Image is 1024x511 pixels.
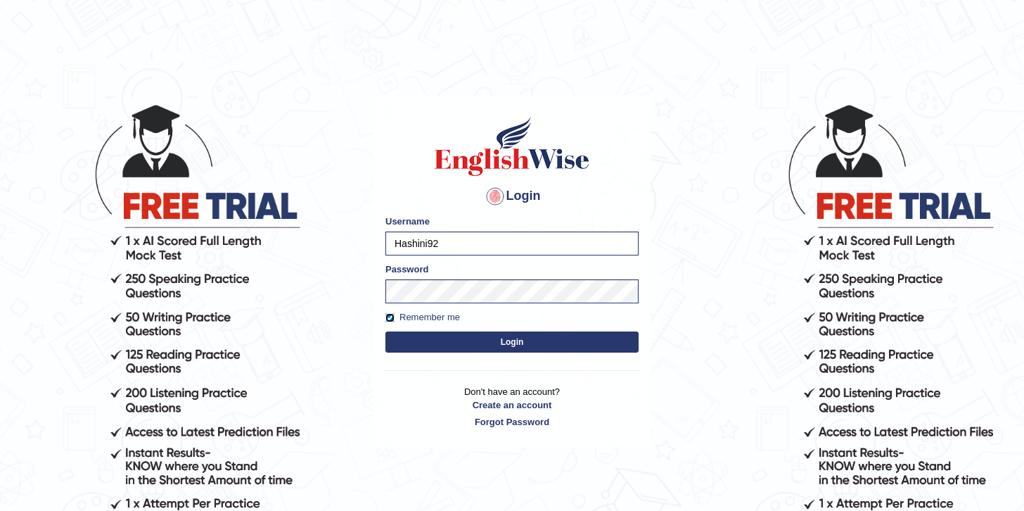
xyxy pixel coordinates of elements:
label: Username [385,215,430,228]
input: Remember me [385,313,395,322]
label: Password [385,263,428,276]
p: Don't have an account? [385,385,639,429]
button: Login [385,332,639,353]
h4: Login [385,185,639,208]
label: Remember me [385,310,460,324]
img: Logo of English Wise sign in for intelligent practice with AI [432,115,592,178]
a: Forgot Password [385,415,639,429]
a: Create an account [385,398,639,412]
